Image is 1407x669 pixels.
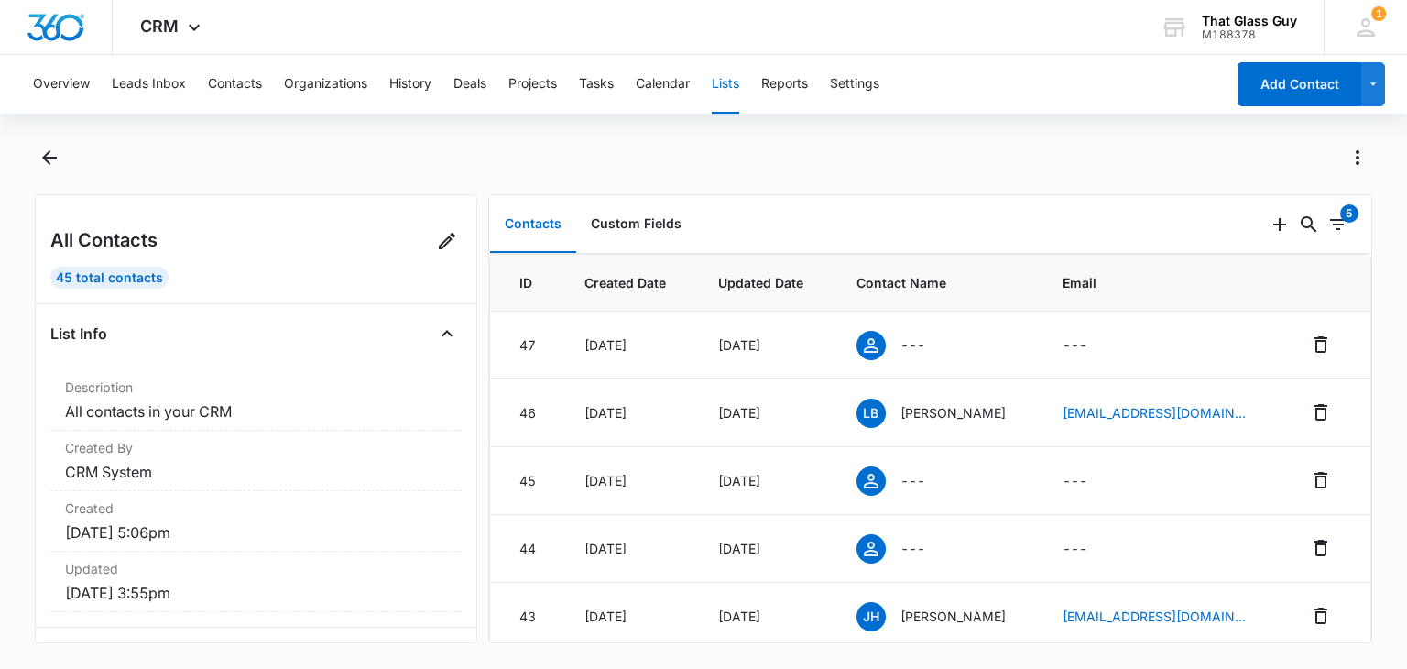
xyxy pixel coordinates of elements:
button: Actions [1343,143,1372,172]
button: Search... [1294,210,1324,239]
div: [DATE] [718,539,813,558]
button: Add Contact [1238,62,1361,106]
button: Contacts [490,196,576,253]
button: Deals [453,55,486,114]
div: [DATE] [584,607,674,626]
dd: CRM System [65,461,446,483]
div: [DATE] [718,403,813,422]
span: LB [856,399,886,428]
td: --- [1041,312,1283,379]
div: 44 [519,539,540,558]
div: Created ByCRM System [50,431,461,491]
div: 43 [519,607,540,626]
div: 47 [519,335,540,355]
div: [DATE] [718,607,813,626]
span: Updated Date [718,273,813,292]
span: CRM [140,16,179,36]
dd: [DATE] 3:55pm [65,582,446,604]
button: Reports [761,55,808,114]
div: [DATE] [584,335,674,355]
a: [EMAIL_ADDRESS][DOMAIN_NAME] [1063,403,1246,422]
button: Projects [508,55,557,114]
dt: Created [65,499,446,518]
p: --- [900,539,925,558]
div: [DATE] [584,471,674,490]
dd: All contacts in your CRM [65,400,446,422]
span: Created Date [584,273,674,292]
button: Contacts [208,55,262,114]
p: --- [900,471,925,490]
div: 45 Total Contacts [50,267,169,289]
div: account name [1202,14,1297,28]
div: 45 [519,471,540,490]
div: [DATE] [584,403,674,422]
div: Updated[DATE] 3:55pm [50,552,461,612]
div: 5 items [1340,204,1358,223]
span: ID [519,273,540,292]
div: DescriptionAll contacts in your CRM [50,370,461,431]
button: Calendar [636,55,690,114]
div: notifications count [1371,6,1386,21]
button: Remove [1306,466,1336,495]
button: Filters [1324,210,1353,239]
h4: List Info [50,323,107,345]
td: --- [1041,515,1283,583]
dt: Description [65,378,446,397]
p: [PERSON_NAME] [900,403,1006,422]
button: Organizations [284,55,367,114]
button: History [389,55,431,114]
button: Close [432,319,462,348]
div: account id [1202,28,1297,41]
dd: [DATE] 5:06pm [65,521,446,543]
button: Remove [1306,533,1336,563]
span: JH [856,602,886,631]
p: --- [900,335,925,355]
p: [PERSON_NAME] [900,607,1006,626]
button: Remove [1306,601,1336,631]
h2: All Contacts [50,226,158,254]
div: 46 [519,403,540,422]
div: Created[DATE] 5:06pm [50,491,461,552]
dt: Created By [65,438,446,457]
span: 1 [1371,6,1386,21]
a: [EMAIL_ADDRESS][DOMAIN_NAME] [1063,607,1246,626]
button: Remove [1306,330,1336,359]
button: Back [35,143,63,172]
button: Leads Inbox [112,55,186,114]
button: Overview [33,55,90,114]
button: Remove [1306,398,1336,427]
dt: Updated [65,559,446,578]
div: [DATE] [584,539,674,558]
td: --- [1041,447,1283,515]
span: Contact Name [856,273,1020,292]
button: Custom Fields [576,196,696,253]
button: Lists [712,55,739,114]
button: Settings [830,55,879,114]
button: Tasks [579,55,614,114]
div: [DATE] [718,471,813,490]
span: Email [1063,273,1261,292]
button: Add [1265,210,1294,239]
div: [DATE] [718,335,813,355]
